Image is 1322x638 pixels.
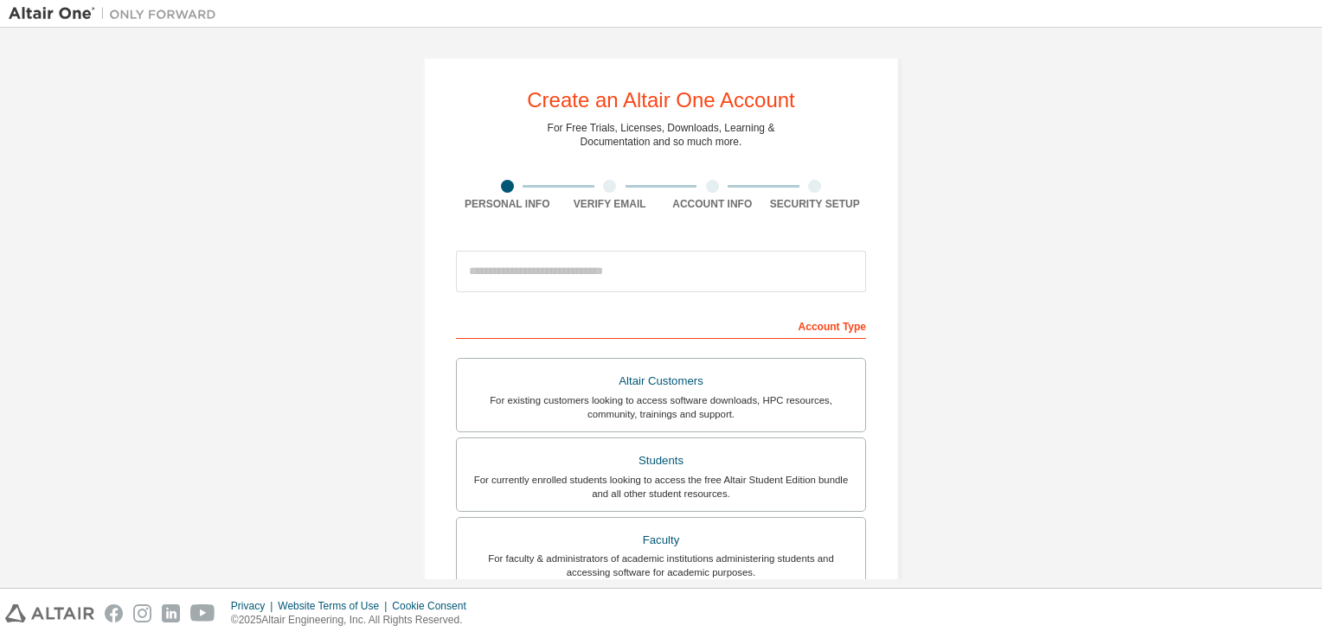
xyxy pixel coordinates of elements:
[278,599,392,613] div: Website Terms of Use
[764,197,867,211] div: Security Setup
[456,311,866,339] div: Account Type
[190,604,215,622] img: youtube.svg
[5,604,94,622] img: altair_logo.svg
[467,528,855,552] div: Faculty
[456,197,559,211] div: Personal Info
[162,604,180,622] img: linkedin.svg
[661,197,764,211] div: Account Info
[9,5,225,22] img: Altair One
[467,449,855,473] div: Students
[231,599,278,613] div: Privacy
[527,90,795,111] div: Create an Altair One Account
[467,393,855,421] div: For existing customers looking to access software downloads, HPC resources, community, trainings ...
[559,197,662,211] div: Verify Email
[105,604,123,622] img: facebook.svg
[467,473,855,501] div: For currently enrolled students looking to access the free Altair Student Edition bundle and all ...
[467,369,855,393] div: Altair Customers
[548,121,775,149] div: For Free Trials, Licenses, Downloads, Learning & Documentation and so much more.
[467,552,855,579] div: For faculty & administrators of academic institutions administering students and accessing softwa...
[392,599,476,613] div: Cookie Consent
[133,604,151,622] img: instagram.svg
[231,613,477,628] p: © 2025 Altair Engineering, Inc. All Rights Reserved.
